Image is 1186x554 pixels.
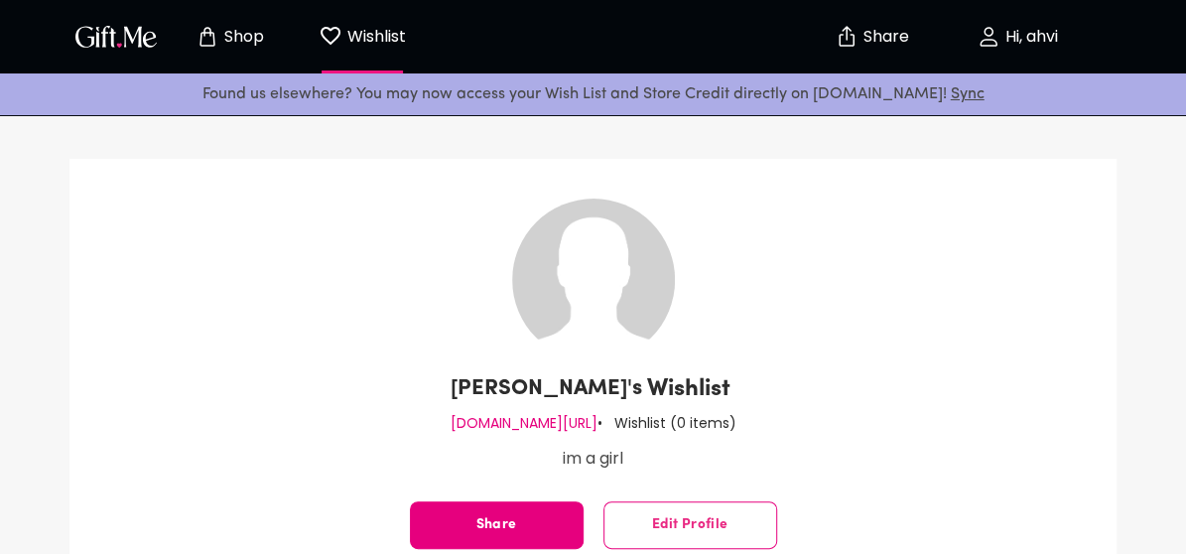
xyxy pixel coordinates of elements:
button: Hi, ahvi [918,5,1117,69]
img: GiftMe Logo [71,22,161,51]
button: Share [837,2,906,71]
p: Hi, ahvi [1000,29,1058,46]
button: Wishlist page [308,5,417,69]
p: [DOMAIN_NAME][URL] [451,410,597,436]
p: Shop [219,29,264,46]
img: secure [835,25,858,49]
button: GiftMe Logo [69,25,163,49]
p: Found us elsewhere? You may now access your Wish List and Store Credit directly on [DOMAIN_NAME]! [16,81,1170,107]
p: • Wishlist ( 0 items ) [597,410,736,436]
p: im a girl [563,446,623,472]
button: Store page [175,5,284,69]
button: Edit Profile [603,501,777,549]
p: [PERSON_NAME]'s [451,373,642,405]
p: Wishlist [342,24,406,50]
button: Share [410,501,584,549]
p: Wishlist [647,373,730,405]
img: Guest 315401 [512,199,675,361]
p: Share [858,29,909,46]
a: Sync [951,86,985,102]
